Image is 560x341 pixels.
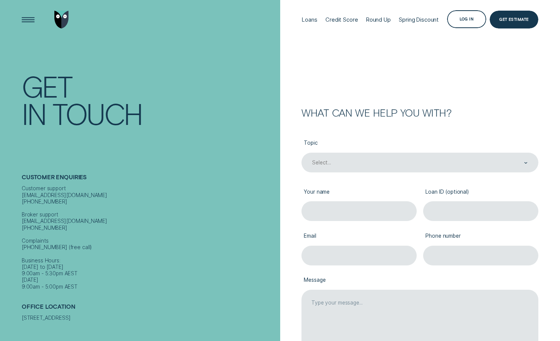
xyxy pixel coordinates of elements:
[19,11,37,28] button: Open Menu
[22,73,277,127] h1: Get In Touch
[22,100,46,127] div: In
[325,16,358,23] div: Credit Score
[447,10,486,28] button: Log in
[52,100,142,127] div: Touch
[22,174,277,185] h2: Customer Enquiries
[54,11,69,28] img: Wisr
[490,11,539,28] a: Get Estimate
[22,73,72,100] div: Get
[22,185,277,290] div: Customer support [EMAIL_ADDRESS][DOMAIN_NAME] [PHONE_NUMBER] Broker support [EMAIL_ADDRESS][DOMAI...
[301,135,538,153] label: Topic
[423,183,538,202] label: Loan ID (optional)
[302,16,317,23] div: Loans
[312,159,331,166] div: Select...
[22,303,277,315] h2: Office Location
[423,227,538,246] label: Phone number
[301,108,538,118] h2: What can we help you with?
[399,16,439,23] div: Spring Discount
[301,272,538,290] label: Message
[301,183,417,202] label: Your name
[366,16,391,23] div: Round Up
[22,315,277,321] div: [STREET_ADDRESS]
[301,227,417,246] label: Email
